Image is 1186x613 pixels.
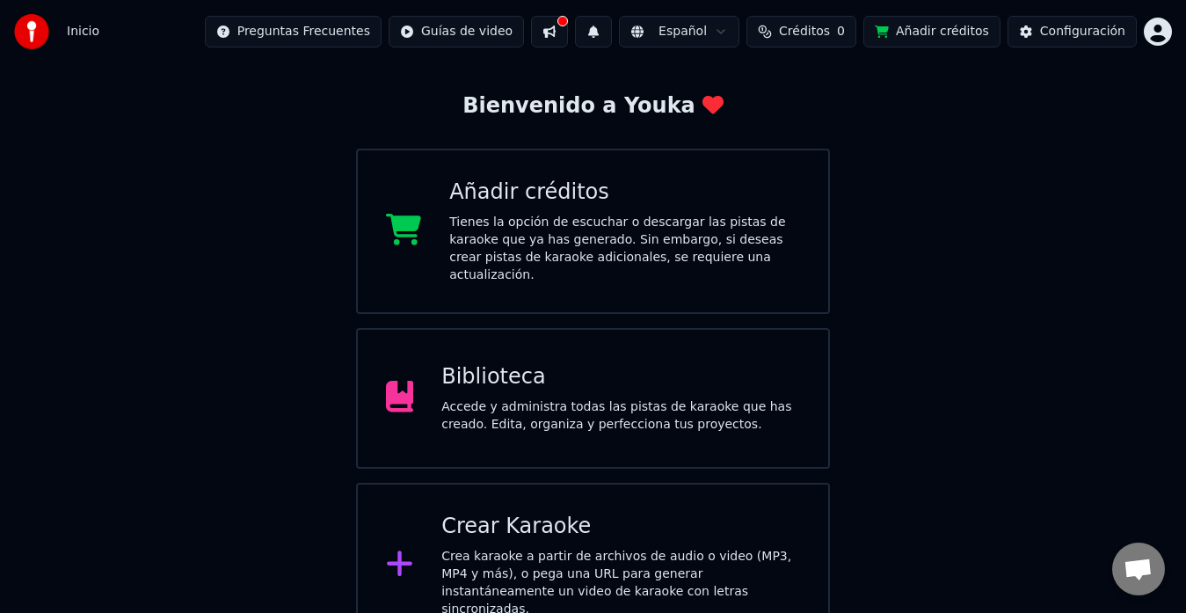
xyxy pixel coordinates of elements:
[837,23,845,40] span: 0
[67,23,99,40] nav: breadcrumb
[14,14,49,49] img: youka
[863,16,1000,47] button: Añadir créditos
[779,23,830,40] span: Créditos
[441,363,800,391] div: Biblioteca
[441,398,800,434] div: Accede y administra todas las pistas de karaoke que has creado. Edita, organiza y perfecciona tus...
[1112,543,1165,595] div: Chat abierto
[389,16,524,47] button: Guías de video
[462,92,724,120] div: Bienvenido a Youka
[1040,23,1125,40] div: Configuración
[746,16,856,47] button: Créditos0
[449,214,800,284] div: Tienes la opción de escuchar o descargar las pistas de karaoke que ya has generado. Sin embargo, ...
[67,23,99,40] span: Inicio
[1008,16,1137,47] button: Configuración
[441,513,800,541] div: Crear Karaoke
[205,16,382,47] button: Preguntas Frecuentes
[449,179,800,207] div: Añadir créditos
